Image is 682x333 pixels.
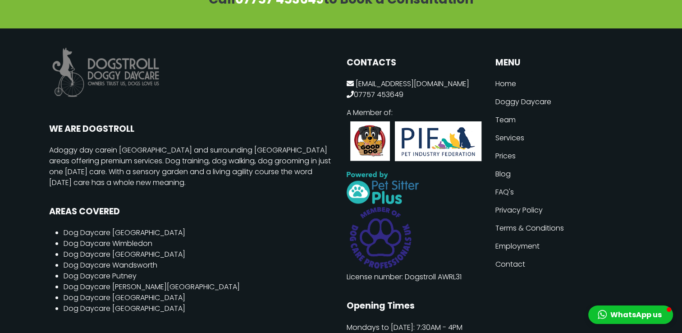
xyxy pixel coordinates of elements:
[495,93,633,111] a: Doggy Daycare
[495,219,633,237] a: Terms & Conditions
[495,129,633,147] a: Services
[347,204,414,272] img: Member of Purple
[347,171,419,204] img: professional dog day care software
[347,107,485,164] p: A Member of:
[64,249,185,259] a: Dog Daycare [GEOGRAPHIC_DATA]
[54,145,111,155] a: doggy day care
[495,57,633,68] button: MENU
[64,260,157,270] a: Dog Daycare Wandsworth
[49,124,336,134] h2: WE ARE DOGSTROLL
[347,118,485,164] img: PIF
[495,147,633,165] a: Prices
[49,39,162,106] img: Dogstroll Dog Daycare
[64,271,137,281] a: Dog Daycare Putney
[64,292,185,303] a: Dog Daycare [GEOGRAPHIC_DATA]
[49,145,336,188] p: A in [GEOGRAPHIC_DATA] and surrounding [GEOGRAPHIC_DATA] areas offering premium services. Dog tra...
[588,305,673,324] button: WhatsApp us
[49,206,336,217] h2: AREAS COVERED
[495,201,633,219] a: Privacy Policy
[347,79,485,100] p: 07757 453649
[347,57,485,68] h2: CONTACTS
[495,183,633,201] a: FAQ's
[64,282,240,292] a: Dog Daycare [PERSON_NAME][GEOGRAPHIC_DATA]
[495,75,633,93] a: Home
[64,303,185,314] a: Dog Daycare [GEOGRAPHIC_DATA]
[64,227,185,238] a: Dog Daycare [GEOGRAPHIC_DATA]
[495,165,633,183] a: Blog
[347,301,485,311] h2: Opening Times
[356,79,469,89] a: [EMAIL_ADDRESS][DOMAIN_NAME]
[495,255,633,273] a: Contact
[495,237,633,255] a: Employment
[495,111,633,129] a: Team
[347,272,462,282] a: License number: Dogstroll AWRL31
[64,238,152,249] a: Dog Daycare Wimbledon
